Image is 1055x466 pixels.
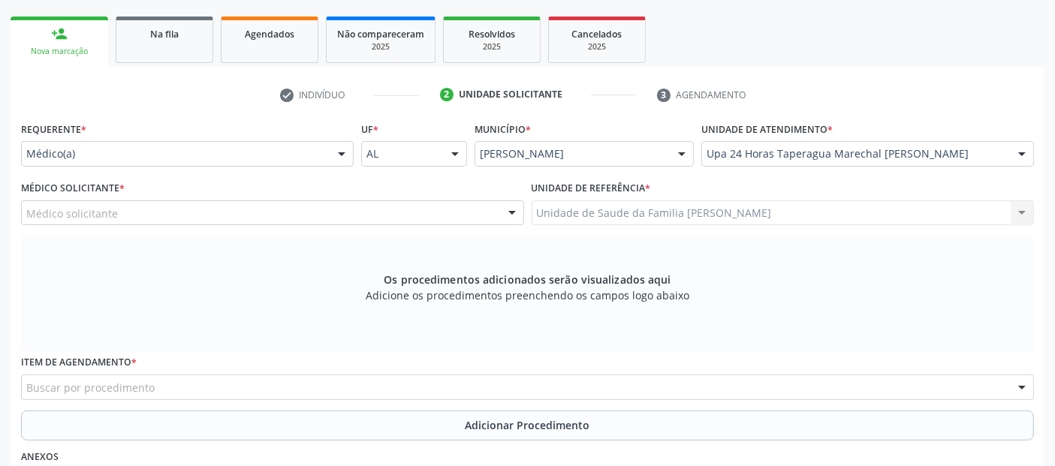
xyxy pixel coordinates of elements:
[26,146,323,161] span: Médico(a)
[337,41,424,53] div: 2025
[559,41,635,53] div: 2025
[21,177,125,200] label: Médico Solicitante
[21,46,98,57] div: Nova marcação
[21,118,86,141] label: Requerente
[454,41,529,53] div: 2025
[459,88,562,101] div: Unidade solicitante
[701,118,833,141] label: Unidade de atendimento
[475,118,531,141] label: Município
[707,146,1003,161] span: Upa 24 Horas Taperagua Marechal [PERSON_NAME]
[572,28,622,41] span: Cancelados
[150,28,179,41] span: Na fila
[366,287,689,303] span: Adicione os procedimentos preenchendo os campos logo abaixo
[21,410,1034,440] button: Adicionar Procedimento
[245,28,294,41] span: Agendados
[361,118,378,141] label: UF
[440,88,454,101] div: 2
[21,351,137,374] label: Item de agendamento
[366,146,436,161] span: AL
[51,26,68,42] div: person_add
[480,146,663,161] span: [PERSON_NAME]
[337,28,424,41] span: Não compareceram
[26,380,155,395] span: Buscar por procedimento
[26,206,118,221] span: Médico solicitante
[469,28,515,41] span: Resolvidos
[532,177,651,200] label: Unidade de referência
[466,417,590,433] span: Adicionar Procedimento
[384,272,671,287] span: Os procedimentos adicionados serão visualizados aqui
